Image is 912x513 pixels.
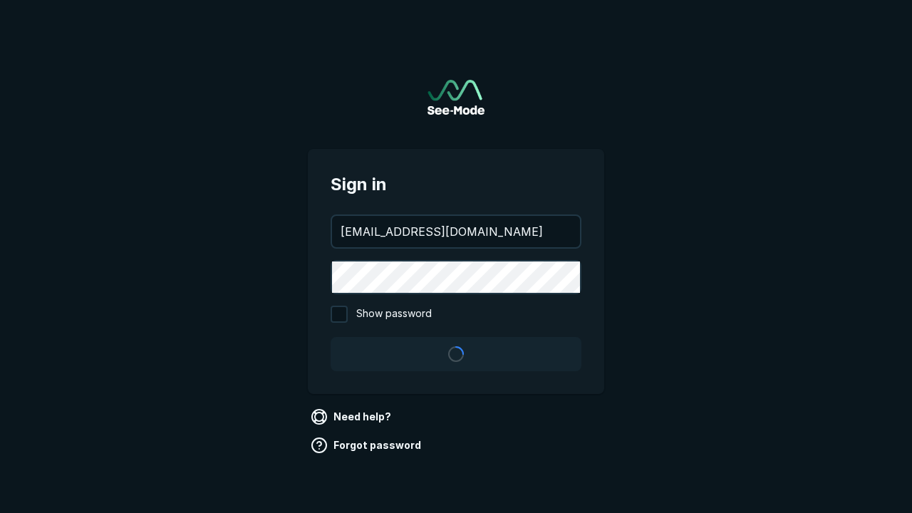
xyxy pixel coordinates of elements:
img: See-Mode Logo [427,80,484,115]
span: Show password [356,306,432,323]
a: Need help? [308,405,397,428]
a: Forgot password [308,434,427,457]
a: Go to sign in [427,80,484,115]
input: your@email.com [332,216,580,247]
span: Sign in [331,172,581,197]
